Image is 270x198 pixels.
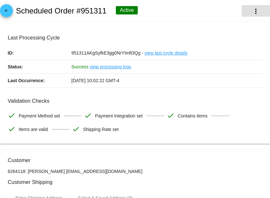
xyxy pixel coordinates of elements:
[71,78,119,83] span: [DATE] 10:02:22 GMT-4
[71,50,143,56] span: 951311AKgSyfkE3gg0NrYImft3Qg -
[72,125,80,133] mat-icon: check
[8,112,15,119] mat-icon: check
[167,112,174,119] mat-icon: check
[90,60,131,73] a: view processing logs
[16,6,107,15] h2: Scheduled Order #951311
[19,123,48,136] span: Items are valid
[178,109,208,123] span: Contains items
[8,98,262,104] h3: Validation Checks
[19,109,60,123] span: Payment Method set
[8,157,262,163] h3: Customer
[71,64,88,69] span: Success
[8,125,15,133] mat-icon: check
[3,8,10,16] mat-icon: arrow_back
[144,46,188,60] a: view last cycle details
[84,112,92,119] mat-icon: check
[8,60,71,73] p: Status:
[8,35,262,41] h3: Last Processing Cycle
[8,74,71,87] p: Last Occurrence:
[116,6,138,14] div: Active
[83,123,119,136] span: Shipping Rate set
[252,7,260,15] mat-icon: more_vert
[95,109,143,123] span: Payment Integration set
[8,169,262,174] p: 6264118: [PERSON_NAME] [EMAIL_ADDRESS][DOMAIN_NAME]
[8,46,71,60] p: ID:
[8,179,262,185] h3: Customer Shipping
